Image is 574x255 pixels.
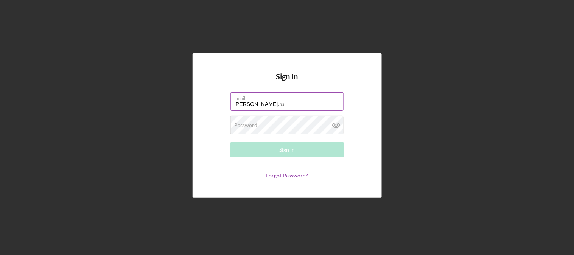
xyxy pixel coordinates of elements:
label: Email [235,93,344,101]
a: Forgot Password? [266,172,308,179]
label: Password [235,122,258,128]
div: Sign In [279,142,295,157]
button: Sign In [230,142,344,157]
h4: Sign In [276,72,298,92]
